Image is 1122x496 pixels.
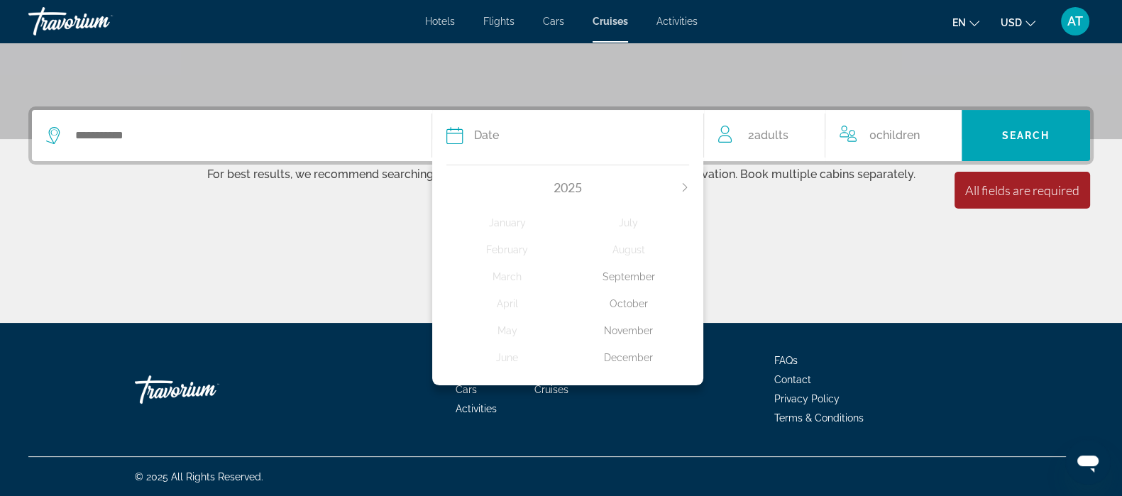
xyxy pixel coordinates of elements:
[135,368,277,411] a: Travorium
[1065,439,1111,485] iframe: Кнопка запуска окна обмена сообщениями
[568,318,689,343] div: November
[952,12,979,33] button: Change language
[446,182,455,192] button: Previous month
[965,182,1079,198] div: All fields are required
[1057,6,1094,36] button: User Menu
[774,355,798,366] a: FAQs
[656,16,698,27] a: Activities
[446,209,568,236] button: January
[962,110,1090,161] button: Search
[474,126,499,145] span: Date
[568,291,689,316] div: October
[568,263,689,290] button: September
[446,236,568,263] button: February
[446,344,568,371] button: June
[952,17,966,28] span: en
[568,290,689,317] button: October
[483,16,515,27] a: Flights
[568,317,689,344] button: November
[543,16,564,27] a: Cars
[446,263,568,290] button: March
[568,264,689,290] div: September
[748,126,788,145] span: 2
[446,110,689,161] button: DatePrevious month2025Next monthJanuaryFebruaryMarchAprilMayJuneJulyAugustSeptemberOctoberNovembe...
[554,180,582,195] span: 2025
[681,182,689,192] button: Next month
[534,384,568,395] a: Cruises
[456,403,497,414] a: Activities
[774,393,840,404] a: Privacy Policy
[593,16,628,27] a: Cruises
[774,374,811,385] a: Contact
[568,344,689,371] button: December
[869,126,920,145] span: 0
[568,209,689,236] button: July
[1001,12,1035,33] button: Change currency
[1067,14,1083,28] span: AT
[28,165,1094,181] p: For best results, we recommend searching for a maximum of 4 occupants at a time, per reservation....
[1001,17,1022,28] span: USD
[754,128,788,142] span: Adults
[1002,130,1050,141] span: Search
[425,16,455,27] a: Hotels
[456,384,477,395] a: Cars
[28,3,170,40] a: Travorium
[446,317,568,344] button: May
[774,412,864,424] a: Terms & Conditions
[568,236,689,263] button: August
[446,290,568,317] button: April
[32,110,1090,161] div: Search widget
[704,110,962,161] button: Travelers: 2 adults, 0 children
[135,471,263,483] span: © 2025 All Rights Reserved.
[568,345,689,370] div: December
[876,128,920,142] span: Children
